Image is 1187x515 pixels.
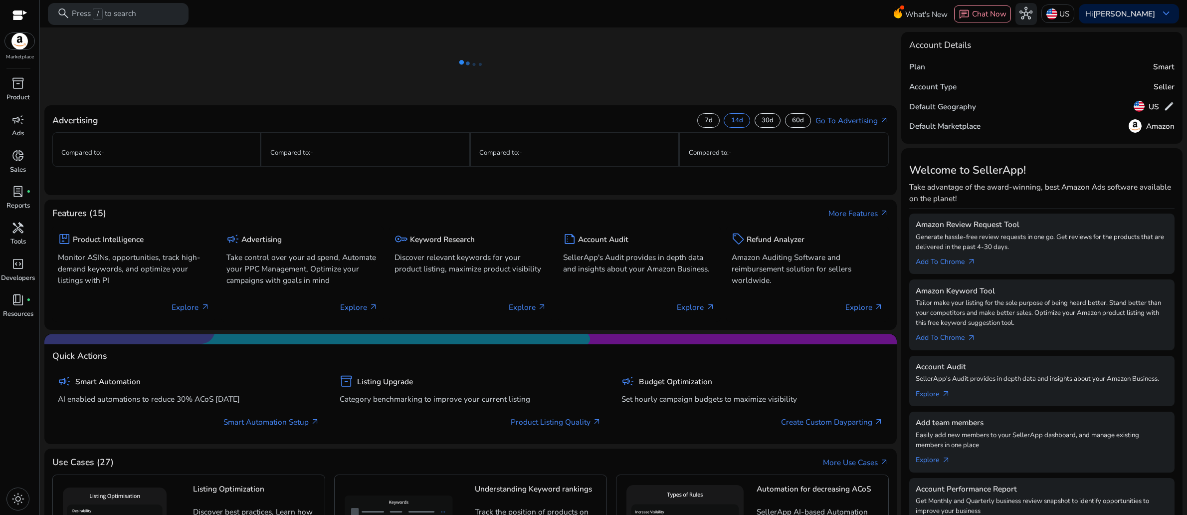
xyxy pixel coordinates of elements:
[1,273,35,283] p: Developers
[11,185,24,198] span: lab_profile
[11,257,24,270] span: code_blocks
[5,33,35,49] img: amazon.svg
[1153,62,1175,71] h5: Smart
[916,418,1168,427] h5: Add team members
[1160,7,1173,20] span: keyboard_arrow_down
[58,252,210,286] p: Monitor ASINs, opportunities, track high-demand keywords, and optimize your listings with PI
[57,7,70,20] span: search
[972,8,1006,19] span: Chat Now
[942,456,951,465] span: arrow_outward
[223,416,320,428] a: Smart Automation Setup
[226,252,379,286] p: Take control over your ad spend, Automate your PPC Management, Optimize your campaigns with goals...
[226,233,239,246] span: campaign
[705,116,713,125] p: 7d
[10,165,26,175] p: Sales
[880,116,889,125] span: arrow_outward
[916,220,1168,229] h5: Amazon Review Request Tool
[909,164,1175,177] h3: Welcome to SellerApp!
[959,9,970,20] span: chat
[880,458,889,467] span: arrow_outward
[193,485,319,502] h5: Listing Optimization
[1134,101,1145,112] img: us.svg
[916,384,959,400] a: Explorearrow_outward
[52,208,106,219] h4: Features (15)
[12,129,24,139] p: Ads
[340,375,353,388] span: inventory_2
[58,393,320,405] p: AI enabled automations to reduce 30% ACoS [DATE]
[201,303,210,312] span: arrow_outward
[61,148,251,158] p: Compared to :
[1085,10,1155,17] p: Hi
[823,457,889,468] a: More Use Casesarrow_outward
[26,298,31,302] span: fiber_manual_record
[11,493,24,506] span: light_mode
[954,5,1010,22] button: chatChat Now
[52,115,98,126] h4: Advertising
[747,235,804,244] h5: Refund Analyzer
[916,362,1168,371] h5: Account Audit
[52,351,107,361] h4: Quick Actions
[1129,119,1142,132] img: amazon.svg
[340,393,601,405] p: Category benchmarking to improve your current listing
[1146,122,1175,131] h5: Amazon
[1093,8,1155,19] b: [PERSON_NAME]
[732,233,745,246] span: sell
[519,148,522,157] span: -
[72,8,136,20] p: Press to search
[732,252,884,286] p: Amazon Auditing Software and reimbursement solution for sellers worldwide.
[73,235,144,244] h5: Product Intelligence
[781,416,883,428] a: Create Custom Dayparting
[593,418,601,427] span: arrow_outward
[916,298,1168,328] p: Tailor make your listing for the sole purpose of being heard better. Stand better than your compe...
[916,233,1168,253] p: Generate hassle-free review requests in one go. Get reviews for the products that are delivered i...
[75,377,141,386] h5: Smart Automation
[511,416,601,428] a: Product Listing Quality
[880,209,889,218] span: arrow_outward
[916,485,1168,494] h5: Account Performance Report
[916,431,1168,451] p: Easily add new members to your SellerApp dashboard, and manage existing members in one place
[762,116,774,125] p: 30d
[11,222,24,235] span: handyman
[58,375,71,388] span: campaign
[11,149,24,162] span: donut_small
[563,252,715,274] p: SellerApp's Audit provides in depth data and insights about your Amazon Business.
[757,485,883,502] h5: Automation for decreasing ACoS
[845,301,883,313] p: Explore
[706,303,715,312] span: arrow_outward
[311,418,320,427] span: arrow_outward
[1149,102,1159,111] h5: US
[942,390,951,399] span: arrow_outward
[6,53,34,61] p: Marketplace
[909,122,981,131] h5: Default Marketplace
[6,201,30,211] p: Reports
[916,374,1168,384] p: SellerApp's Audit provides in depth data and insights about your Amazon Business.
[639,377,712,386] h5: Budget Optimization
[909,102,976,111] h5: Default Geography
[11,113,24,126] span: campaign
[1059,5,1069,22] p: US
[729,148,732,157] span: -
[475,485,601,502] h5: Understanding Keyword rankings
[52,457,114,468] h4: Use Cases (27)
[270,148,460,158] p: Compared to :
[538,303,547,312] span: arrow_outward
[967,334,976,343] span: arrow_outward
[369,303,378,312] span: arrow_outward
[395,233,407,246] span: key
[621,393,883,405] p: Set hourly campaign budgets to maximize visibility
[101,148,104,157] span: -
[916,252,985,267] a: Add To Chrome
[11,77,24,90] span: inventory_2
[26,190,31,194] span: fiber_manual_record
[916,286,1168,295] h5: Amazon Keyword Tool
[509,301,547,313] p: Explore
[815,115,889,126] a: Go To Advertisingarrow_outward
[731,116,743,125] p: 14d
[563,233,576,246] span: summarize
[340,301,378,313] p: Explore
[1154,82,1175,91] h5: Seller
[395,252,547,274] p: Discover relevant keywords for your product listing, maximize product visibility
[1015,3,1037,25] button: hub
[909,181,1175,204] p: Take advantage of the award-winning, best Amazon Ads software available on the planet!
[828,208,889,219] a: More Featuresarrow_outward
